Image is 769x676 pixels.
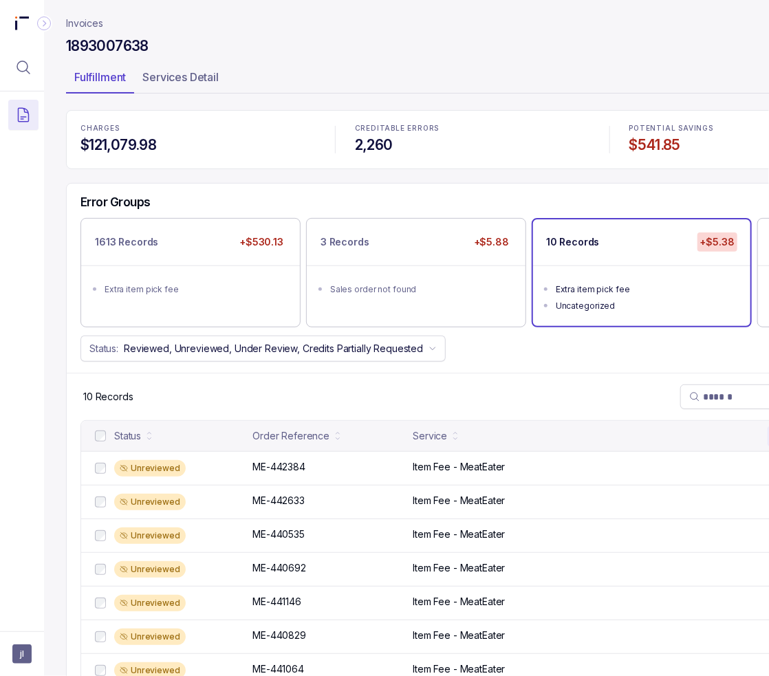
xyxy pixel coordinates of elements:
div: Order Reference [252,429,329,443]
div: Uncategorized [556,299,736,313]
h4: 1893007638 [66,36,149,56]
div: Extra item pick fee [105,283,285,296]
p: CREDITABLE ERRORS [355,124,590,133]
p: +$5.88 [471,232,512,252]
div: Status [114,429,141,443]
p: Reviewed, Unreviewed, Under Review, Credits Partially Requested [124,342,423,356]
p: 10 Records [83,390,133,404]
p: ME-440535 [252,527,305,541]
p: Status: [89,342,118,356]
div: Unreviewed [114,629,186,645]
p: ME-441064 [252,662,304,676]
p: Item Fee - MeatEater [413,460,505,474]
li: Tab Services Detail [134,66,227,94]
a: Invoices [66,17,103,30]
button: User initials [12,644,32,664]
input: checkbox-checkbox [95,430,106,441]
input: checkbox-checkbox [95,631,106,642]
input: checkbox-checkbox [95,665,106,676]
p: Item Fee - MeatEater [413,494,505,508]
nav: breadcrumb [66,17,103,30]
p: ME-440692 [252,561,306,575]
p: ME-441146 [252,595,301,609]
input: checkbox-checkbox [95,463,106,474]
p: Item Fee - MeatEater [413,629,505,642]
li: Tab Fulfillment [66,66,134,94]
p: Services Detail [142,69,219,85]
p: CHARGES [80,124,316,133]
div: Remaining page entries [83,390,133,404]
p: ME-442384 [252,460,305,474]
input: checkbox-checkbox [95,598,106,609]
h5: Error Groups [80,195,151,210]
div: Unreviewed [114,460,186,477]
p: Item Fee - MeatEater [413,662,505,676]
p: Fulfillment [74,69,126,85]
input: checkbox-checkbox [95,497,106,508]
p: ME-442633 [252,494,305,508]
p: 3 Records [321,235,369,249]
button: Menu Icon Button DocumentTextIcon [8,100,39,130]
button: Status:Reviewed, Unreviewed, Under Review, Credits Partially Requested [80,336,446,362]
input: checkbox-checkbox [95,530,106,541]
p: 10 Records [546,235,600,249]
div: Service [413,429,447,443]
button: Menu Icon Button MagnifyingGlassIcon [8,52,39,83]
p: +$530.13 [237,232,286,252]
div: Unreviewed [114,494,186,510]
div: Unreviewed [114,527,186,544]
p: Item Fee - MeatEater [413,595,505,609]
div: Sales order not found [330,283,510,296]
div: Collapse Icon [36,15,52,32]
input: checkbox-checkbox [95,564,106,575]
div: Extra item pick fee [556,283,736,296]
div: Unreviewed [114,595,186,611]
p: Item Fee - MeatEater [413,527,505,541]
h4: 2,260 [355,135,590,155]
p: +$5.38 [697,232,737,252]
p: ME-440829 [252,629,306,642]
h4: $121,079.98 [80,135,316,155]
p: 1613 Records [95,235,158,249]
p: Item Fee - MeatEater [413,561,505,575]
div: Unreviewed [114,561,186,578]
